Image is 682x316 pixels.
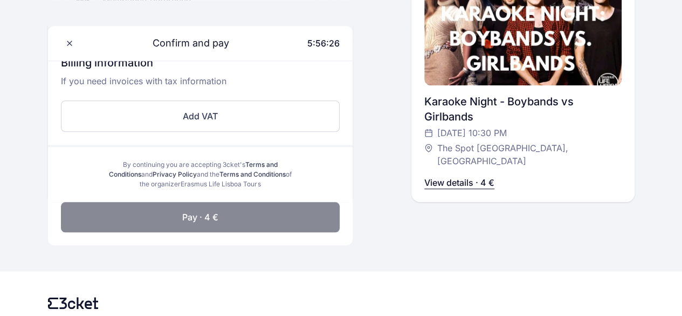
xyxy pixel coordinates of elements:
[153,170,197,178] a: Privacy Policy
[108,160,293,189] div: By continuing you are accepting 3cket's and and the of the organizer
[61,55,340,75] h3: Billing information
[424,94,621,124] div: Karaoke Night - Boybands vs Girlbands
[140,36,229,51] span: Confirm and pay
[182,211,218,224] span: Pay · 4 €
[437,126,507,139] span: [DATE] 10:30 PM
[61,100,340,132] button: Add VAT
[424,176,494,189] p: View details · 4 €
[61,75,340,96] p: If you need invoices with tax information
[61,202,340,232] button: Pay · 4 €
[437,142,610,167] span: The Spot [GEOGRAPHIC_DATA], [GEOGRAPHIC_DATA]
[181,180,260,188] span: Erasmus Life Lisboa Tours
[219,170,286,178] a: Terms and Conditions
[307,38,340,49] span: 5:56:26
